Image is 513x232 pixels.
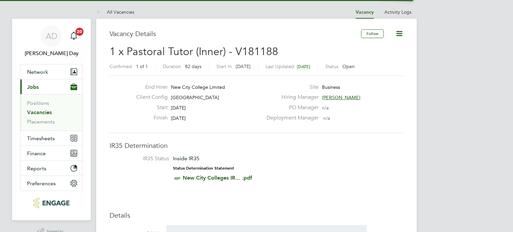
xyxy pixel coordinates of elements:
[20,25,83,57] a: AD[PERSON_NAME] Day
[12,19,91,220] nav: Main navigation
[27,69,48,75] span: Network
[136,63,148,69] span: 1 of 1
[67,25,80,47] a: 20
[216,63,232,69] label: Start In
[173,166,234,171] strong: Status Determination Statement
[20,64,82,79] button: Network
[110,211,403,220] h3: Details
[116,155,169,162] label: IR35 Status
[20,176,82,191] button: Preferences
[131,84,168,91] label: End Hirer
[110,63,132,69] label: Confirmed
[263,114,319,122] label: Deployment Manager
[266,63,294,69] label: Last Updated
[27,84,39,90] span: Jobs
[171,84,225,90] span: New City College Limited
[27,119,55,125] a: Placements
[27,150,46,157] span: Finance
[27,165,46,172] span: Reports
[173,155,199,162] span: Inside IR35
[75,28,83,36] span: 20
[342,63,355,69] span: Open
[171,115,186,121] span: [DATE]
[325,63,338,69] label: Status
[322,105,329,111] span: n/a
[131,114,168,122] label: Finish
[27,135,55,142] span: Timesheets
[20,131,82,146] button: Timesheets
[356,9,374,15] a: Vacancy
[322,94,360,100] span: [PERSON_NAME]
[27,180,56,187] span: Preferences
[20,146,82,161] button: Finance
[297,64,310,69] span: [DATE]
[263,94,319,101] label: Hiring Manager
[163,63,181,69] label: Duration
[384,9,411,15] a: Activity Logs
[236,63,250,69] span: [DATE]
[110,45,278,58] span: 1 x Pastoral Tutor (Inner) - V181188
[96,9,134,15] a: All Vacancies
[33,198,69,208] img: morganhunt-logo-retina.png
[263,84,319,91] label: Site
[131,104,168,111] label: Start
[110,29,361,38] h3: Vacancy Details
[20,161,82,176] button: Reports
[171,94,219,100] span: [GEOGRAPHIC_DATA]
[361,29,384,38] button: Follow
[20,79,82,94] button: Jobs
[20,198,83,208] a: Go to home page
[20,94,82,131] div: Jobs
[27,109,52,115] a: Vacancies
[20,49,83,57] span: Amie Day
[171,105,186,111] span: [DATE]
[322,84,340,90] span: Business
[183,175,252,181] a: New City Colleges IR... .pdf
[46,32,57,40] span: AD
[27,100,49,106] a: Positions
[263,104,319,111] label: PO Manager
[185,63,201,69] span: 82 days
[323,115,330,121] span: n/a
[131,94,168,101] label: Client Config
[110,141,403,150] h3: IR35 Determination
